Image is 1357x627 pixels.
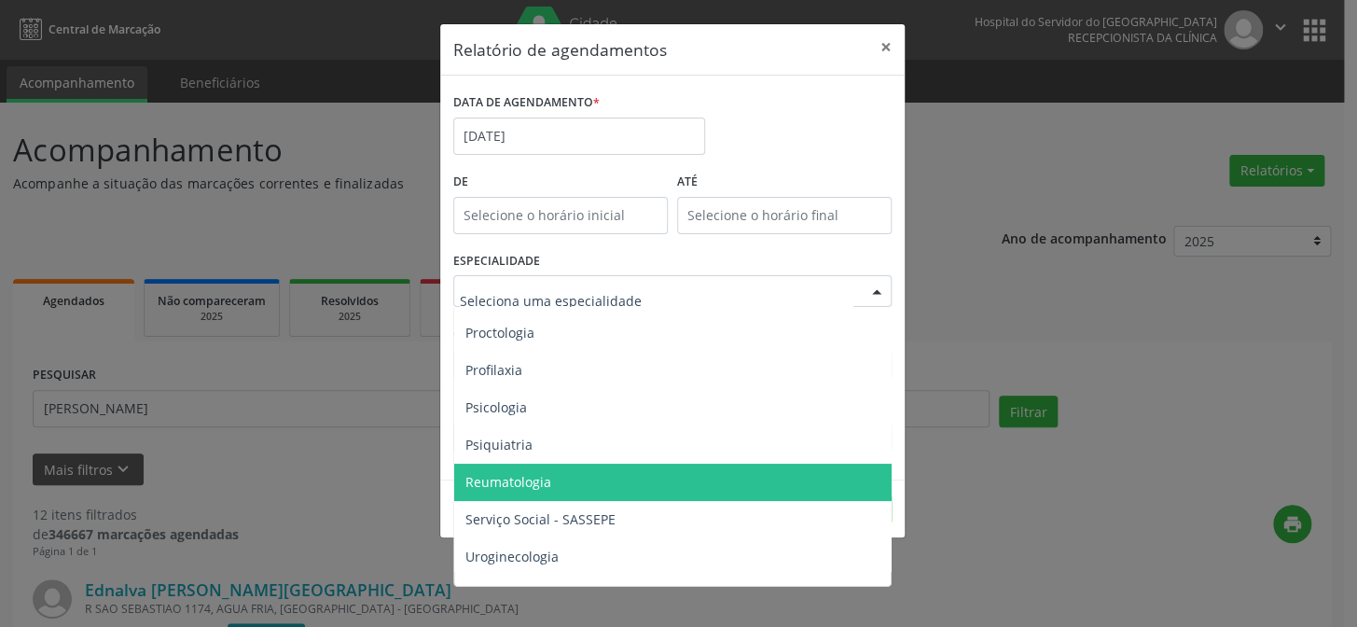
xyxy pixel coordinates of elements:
[465,398,527,416] span: Psicologia
[453,247,540,276] label: ESPECIALIDADE
[677,168,892,197] label: ATÉ
[453,197,668,234] input: Selecione o horário inicial
[465,548,559,565] span: Uroginecologia
[460,282,853,319] input: Seleciona uma especialidade
[465,473,551,491] span: Reumatologia
[453,37,667,62] h5: Relatório de agendamentos
[465,510,616,528] span: Serviço Social - SASSEPE
[465,324,534,341] span: Proctologia
[465,361,522,379] span: Profilaxia
[677,197,892,234] input: Selecione o horário final
[453,168,668,197] label: De
[465,436,533,453] span: Psiquiatria
[465,585,518,603] span: Urologia
[453,89,600,118] label: DATA DE AGENDAMENTO
[453,118,705,155] input: Selecione uma data ou intervalo
[867,24,905,70] button: Close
